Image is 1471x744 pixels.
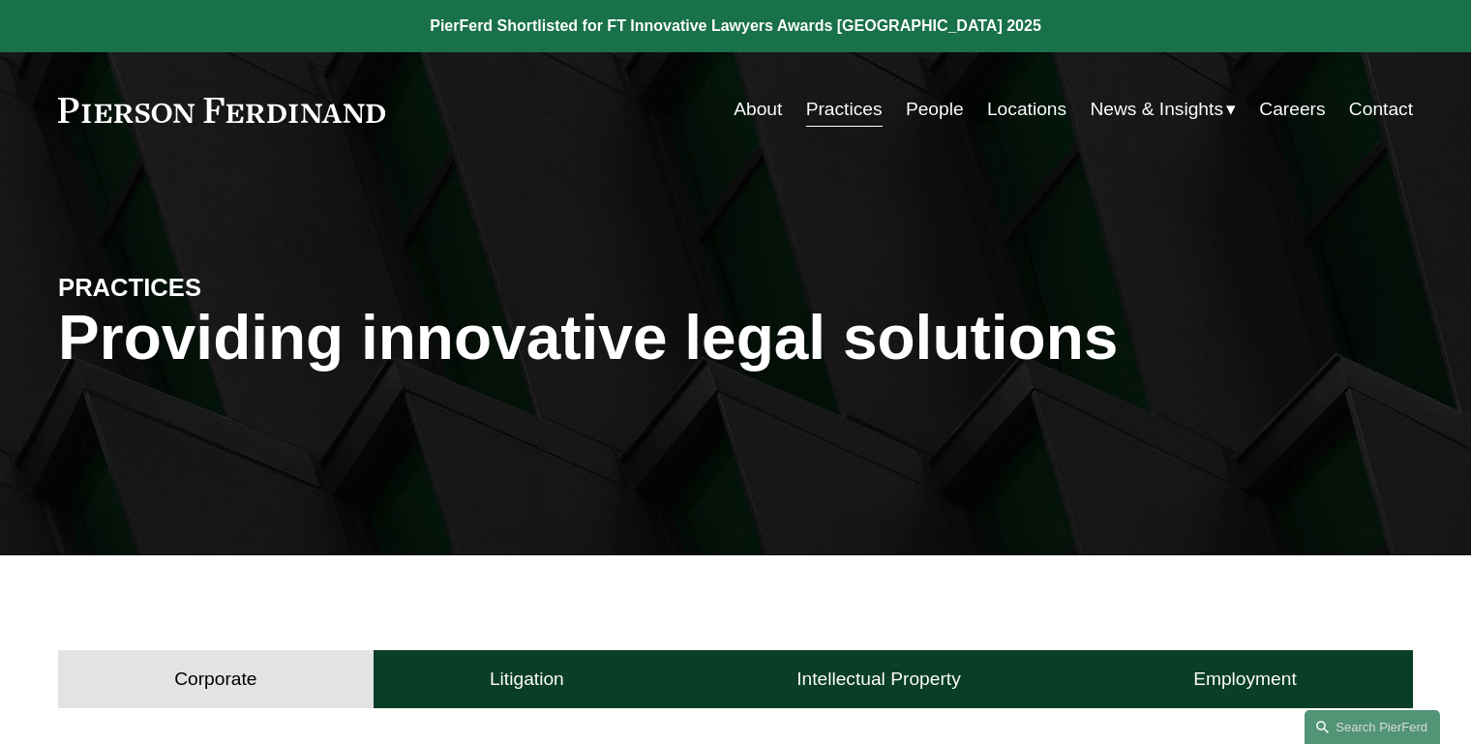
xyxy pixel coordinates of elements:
[906,91,964,128] a: People
[1349,91,1413,128] a: Contact
[1193,668,1297,691] h4: Employment
[1090,93,1223,127] span: News & Insights
[1259,91,1325,128] a: Careers
[1090,91,1236,128] a: folder dropdown
[806,91,883,128] a: Practices
[58,303,1413,373] h1: Providing innovative legal solutions
[174,668,256,691] h4: Corporate
[1305,710,1440,744] a: Search this site
[796,668,961,691] h4: Intellectual Property
[58,272,397,303] h4: PRACTICES
[987,91,1066,128] a: Locations
[490,668,564,691] h4: Litigation
[734,91,782,128] a: About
